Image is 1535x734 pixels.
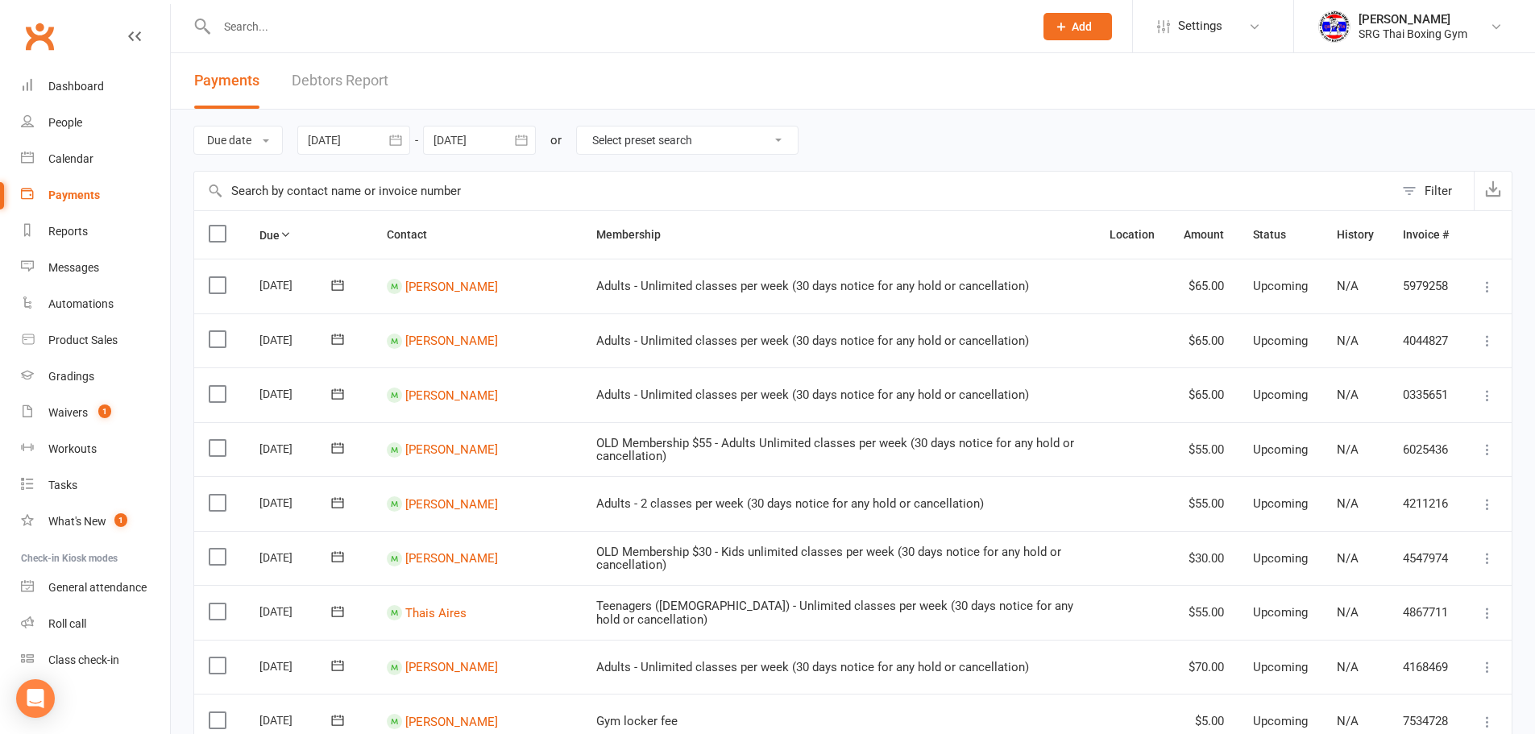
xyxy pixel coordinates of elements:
[1253,442,1308,457] span: Upcoming
[1337,496,1359,511] span: N/A
[1388,640,1463,695] td: 4168469
[48,297,114,310] div: Automations
[48,189,100,201] div: Payments
[48,370,94,383] div: Gradings
[1359,27,1467,41] div: SRG Thai Boxing Gym
[1388,531,1463,586] td: 4547974
[1169,640,1238,695] td: $70.00
[21,431,170,467] a: Workouts
[21,286,170,322] a: Automations
[1253,714,1308,728] span: Upcoming
[596,279,1029,293] span: Adults - Unlimited classes per week (30 days notice for any hold or cancellation)
[21,250,170,286] a: Messages
[194,172,1394,210] input: Search by contact name or invoice number
[1238,211,1322,259] th: Status
[1169,211,1238,259] th: Amount
[48,406,88,419] div: Waivers
[48,334,118,346] div: Product Sales
[21,359,170,395] a: Gradings
[48,653,119,666] div: Class check-in
[596,545,1061,573] span: OLD Membership $30 - Kids unlimited classes per week (30 days notice for any hold or cancellation)
[1169,476,1238,531] td: $55.00
[596,660,1029,674] span: Adults - Unlimited classes per week (30 days notice for any hold or cancellation)
[405,496,498,511] a: [PERSON_NAME]
[405,334,498,348] a: [PERSON_NAME]
[1095,211,1169,259] th: Location
[21,105,170,141] a: People
[1169,531,1238,586] td: $30.00
[259,381,334,406] div: [DATE]
[48,225,88,238] div: Reports
[1253,279,1308,293] span: Upcoming
[114,513,127,527] span: 1
[48,80,104,93] div: Dashboard
[21,642,170,678] a: Class kiosk mode
[21,467,170,504] a: Tasks
[48,479,77,491] div: Tasks
[372,211,582,259] th: Contact
[1388,211,1463,259] th: Invoice #
[259,436,334,461] div: [DATE]
[48,152,93,165] div: Calendar
[405,279,498,293] a: [PERSON_NAME]
[98,404,111,418] span: 1
[1388,367,1463,422] td: 0335651
[1388,313,1463,368] td: 4044827
[1043,13,1112,40] button: Add
[48,442,97,455] div: Workouts
[1388,476,1463,531] td: 4211216
[48,515,106,528] div: What's New
[1337,605,1359,620] span: N/A
[1337,551,1359,566] span: N/A
[259,490,334,515] div: [DATE]
[1337,714,1359,728] span: N/A
[1337,442,1359,457] span: N/A
[1253,496,1308,511] span: Upcoming
[48,116,82,129] div: People
[1253,660,1308,674] span: Upcoming
[1337,334,1359,348] span: N/A
[259,272,334,297] div: [DATE]
[550,131,562,150] div: or
[259,545,334,570] div: [DATE]
[21,570,170,606] a: General attendance kiosk mode
[259,327,334,352] div: [DATE]
[21,504,170,540] a: What's New1
[596,436,1074,464] span: OLD Membership $55 - Adults Unlimited classes per week (30 days notice for any hold or cancellation)
[21,177,170,214] a: Payments
[1169,367,1238,422] td: $65.00
[1169,585,1238,640] td: $55.00
[1337,660,1359,674] span: N/A
[596,388,1029,402] span: Adults - Unlimited classes per week (30 days notice for any hold or cancellation)
[405,714,498,728] a: [PERSON_NAME]
[21,214,170,250] a: Reports
[21,606,170,642] a: Roll call
[1425,181,1452,201] div: Filter
[193,126,283,155] button: Due date
[19,16,60,56] a: Clubworx
[48,617,86,630] div: Roll call
[405,388,498,402] a: [PERSON_NAME]
[596,334,1029,348] span: Adults - Unlimited classes per week (30 days notice for any hold or cancellation)
[21,322,170,359] a: Product Sales
[194,72,259,89] span: Payments
[1253,388,1308,402] span: Upcoming
[1253,334,1308,348] span: Upcoming
[48,261,99,274] div: Messages
[1388,585,1463,640] td: 4867711
[1388,422,1463,477] td: 6025436
[405,442,498,457] a: [PERSON_NAME]
[212,15,1023,38] input: Search...
[1178,8,1222,44] span: Settings
[1253,605,1308,620] span: Upcoming
[1322,211,1388,259] th: History
[1072,20,1092,33] span: Add
[16,679,55,718] div: Open Intercom Messenger
[245,211,372,259] th: Due
[596,599,1073,627] span: Teenagers ([DEMOGRAPHIC_DATA]) - Unlimited classes per week (30 days notice for any hold or cance...
[1388,259,1463,313] td: 5979258
[1394,172,1474,210] button: Filter
[596,496,984,511] span: Adults - 2 classes per week (30 days notice for any hold or cancellation)
[194,53,259,109] button: Payments
[1169,313,1238,368] td: $65.00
